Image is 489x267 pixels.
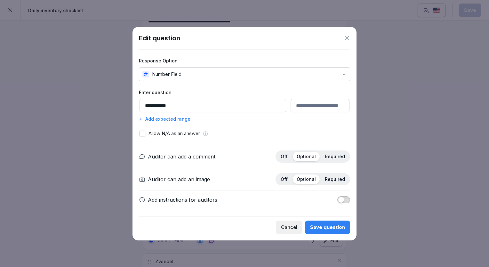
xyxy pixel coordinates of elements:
[281,176,288,182] p: Off
[310,224,345,231] div: Save question
[139,33,180,43] h1: Edit question
[139,57,350,64] label: Response Option
[276,221,302,234] button: Cancel
[281,154,288,159] p: Off
[297,176,316,182] p: Optional
[148,175,210,183] p: Auditor can add an image
[325,154,345,159] p: Required
[325,176,345,182] p: Required
[148,130,200,137] p: Allow N/A as an answer
[281,224,297,231] div: Cancel
[139,89,350,96] label: Enter question
[305,221,350,234] button: Save question
[148,153,215,160] p: Auditor can add a comment
[148,196,217,204] p: Add instructions for auditors
[139,116,350,122] div: Add expected range
[297,154,316,159] p: Optional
